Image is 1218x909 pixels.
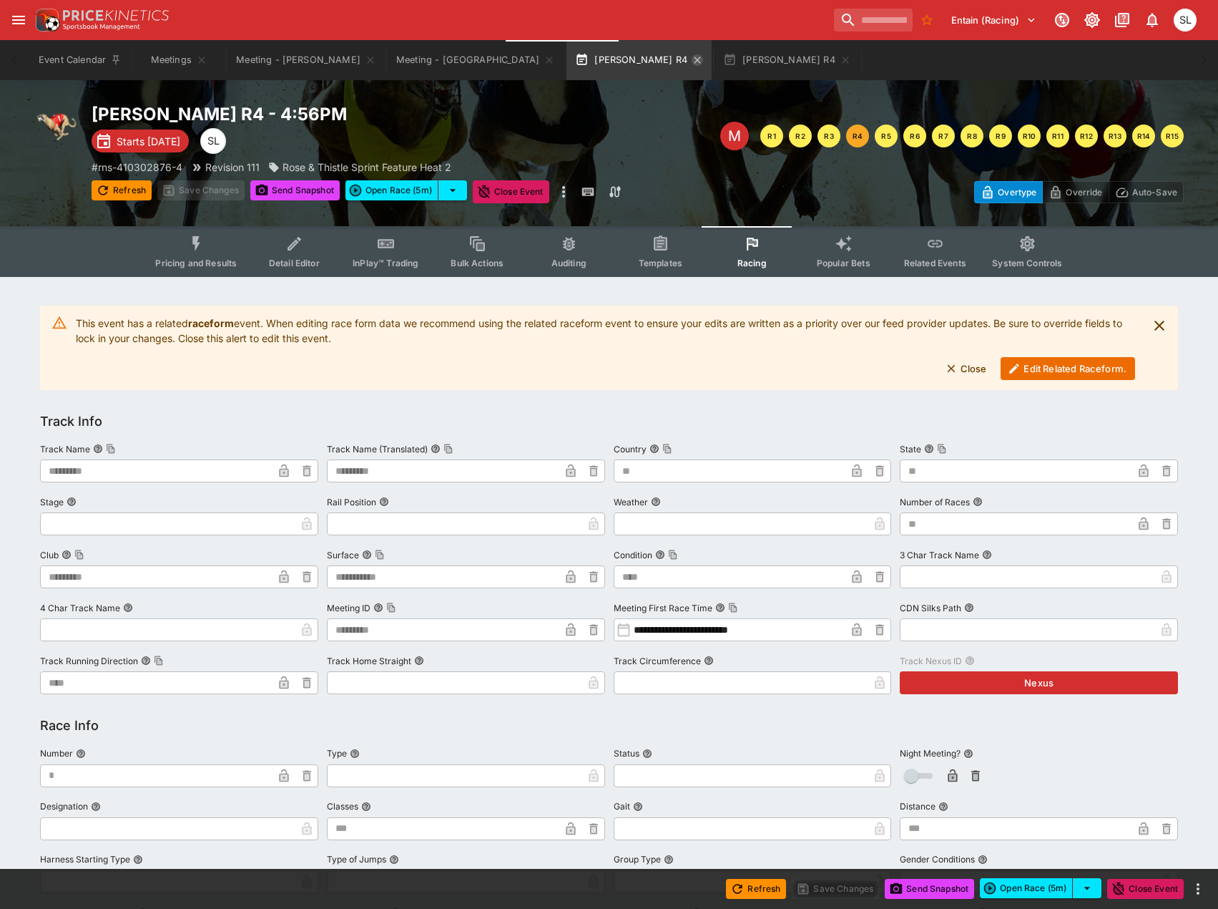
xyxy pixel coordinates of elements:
button: Notifications [1139,7,1165,33]
button: Meeting IDCopy To Clipboard [373,603,383,613]
button: Edit Related Raceform. [1001,357,1135,380]
h5: Race Info [40,717,99,734]
button: Weather [651,497,661,507]
button: R8 [961,125,983,147]
p: Status [614,747,639,759]
p: Condition [614,549,652,561]
button: select merge strategy [438,180,467,200]
button: Overtype [974,181,1043,203]
button: Close [938,357,996,380]
button: Select Tenant [943,9,1045,31]
button: Copy To Clipboard [106,444,116,454]
button: R10 [1018,125,1041,147]
button: No Bookmarks [915,9,938,31]
button: more [1189,880,1207,898]
button: Refresh [726,879,786,899]
span: Bulk Actions [451,258,504,268]
p: Gender Conditions [900,853,975,865]
button: [PERSON_NAME] R4 [714,40,860,80]
p: Classes [327,800,358,812]
button: Copy To Clipboard [154,656,164,666]
span: Templates [639,258,682,268]
button: R14 [1132,125,1155,147]
button: Copy To Clipboard [443,444,453,454]
button: Harness Starting Type [133,855,143,865]
button: Event Calendar [30,40,130,80]
p: Auto-Save [1132,185,1177,200]
button: 4 Char Track Name [123,603,133,613]
div: Event type filters [144,226,1074,277]
button: more [555,180,572,203]
span: Popular Bets [817,258,870,268]
img: greyhound_racing.png [34,103,80,149]
button: Close Event [1107,879,1184,899]
button: close [1146,313,1172,339]
img: Sportsbook Management [63,24,140,30]
button: Type of Jumps [389,855,399,865]
button: [PERSON_NAME] R4 [566,40,712,80]
p: Harness Starting Type [40,853,130,865]
p: 4 Char Track Name [40,602,120,614]
p: Weather [614,496,648,508]
p: Distance [900,800,935,812]
button: Gender Conditions [978,855,988,865]
button: Track Name (Translated)Copy To Clipboard [431,444,441,454]
p: Designation [40,800,88,812]
button: Copy To Clipboard [662,444,672,454]
button: select merge strategy [1073,878,1101,898]
h2: Copy To Clipboard [92,103,638,125]
button: ConditionCopy To Clipboard [655,550,665,560]
button: Copy To Clipboard [668,550,678,560]
button: Documentation [1109,7,1135,33]
div: Start From [974,181,1184,203]
button: R3 [817,125,840,147]
img: PriceKinetics [63,10,169,21]
div: split button [345,180,467,200]
button: R1 [760,125,783,147]
button: R5 [875,125,898,147]
p: Meeting ID [327,602,370,614]
p: Meeting First Race Time [614,602,712,614]
button: Singa Livett [1169,4,1201,36]
p: Night Meeting? [900,747,961,759]
button: Track Home Straight [414,656,424,666]
button: Distance [938,802,948,812]
button: Meeting - Hatrick Straight [227,40,385,80]
p: Surface [327,549,359,561]
button: Classes [361,802,371,812]
button: Track Circumference [704,656,714,666]
button: 3 Char Track Name [982,550,992,560]
button: Designation [91,802,101,812]
div: Singa Livett [200,128,226,154]
button: Meeting First Race TimeCopy To Clipboard [715,603,725,613]
div: Edit Meeting [720,122,749,150]
button: Close Event [473,180,549,203]
p: Group Type [614,853,661,865]
div: Rose & Thistle Sprint Feature Heat 2 [268,160,451,175]
div: split button [980,878,1101,898]
input: search [834,9,913,31]
button: Night Meeting? [963,749,973,759]
button: R6 [903,125,926,147]
button: Track Nexus ID [965,656,975,666]
button: Track Running DirectionCopy To Clipboard [141,656,151,666]
span: System Controls [992,258,1062,268]
button: Type [350,749,360,759]
p: Country [614,443,647,455]
p: Number of Races [900,496,970,508]
button: Rail Position [379,497,389,507]
p: Stage [40,496,64,508]
button: R12 [1075,125,1098,147]
p: Track Home Straight [327,655,411,667]
p: Starts [DATE] [117,134,180,149]
p: Track Circumference [614,655,701,667]
p: State [900,443,921,455]
p: Track Name (Translated) [327,443,428,455]
button: R7 [932,125,955,147]
button: R9 [989,125,1012,147]
p: Revision 111 [205,160,260,175]
p: CDN Silks Path [900,602,961,614]
span: Pricing and Results [155,258,237,268]
img: PriceKinetics Logo [31,6,60,34]
button: Copy To Clipboard [375,550,385,560]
